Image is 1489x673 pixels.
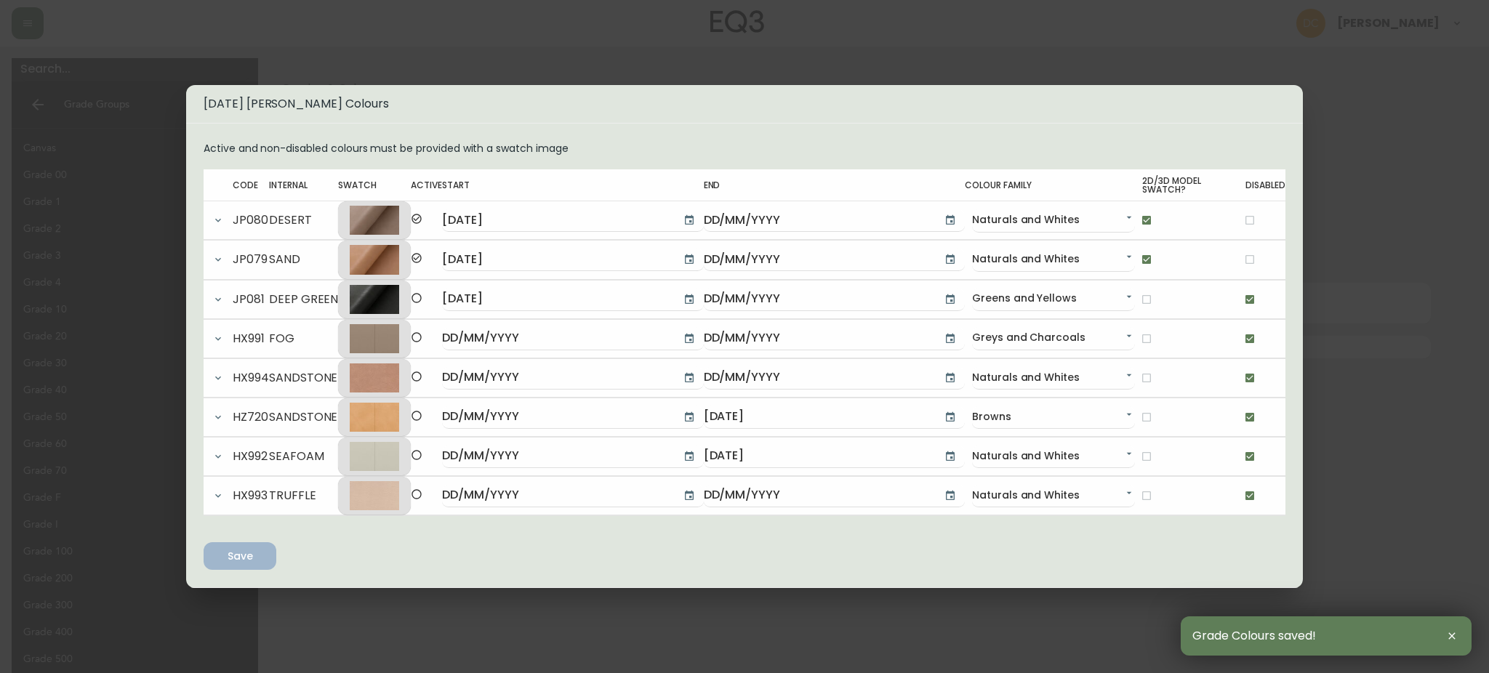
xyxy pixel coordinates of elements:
input: DD/MM/YYYY [704,209,930,232]
input: DD/MM/YYYY [704,248,930,271]
p: Active and non-disabled colours must be provided with a swatch image [204,141,1285,156]
input: DD/MM/YYYY [442,288,668,311]
td: SANDSTONE [269,398,339,436]
th: End [704,169,965,201]
td: HZ720 [233,398,269,436]
input: DD/MM/YYYY [704,366,930,390]
td: HX993 [233,477,269,515]
input: DD/MM/YYYY [442,406,668,429]
div: Greens and Yellows [972,287,1135,311]
td: HX994 [233,358,269,397]
th: Swatch [338,169,411,201]
input: DD/MM/YYYY [442,445,668,468]
div: Browns [972,406,1135,430]
th: 2D/3D Model Swatch? [1142,169,1245,201]
th: Code [233,169,269,201]
td: SAND [269,241,339,279]
td: DESERT [269,201,339,240]
td: JP080 [233,201,269,240]
td: TRUFFLE [269,477,339,515]
div: Naturals and Whites [972,366,1135,390]
input: DD/MM/YYYY [704,288,930,311]
div: Greys and Charcoals [972,326,1135,350]
h5: [DATE] [PERSON_NAME] Colours [204,97,1285,111]
input: DD/MM/YYYY [704,327,930,350]
td: JP079 [233,241,269,279]
input: DD/MM/YYYY [704,406,930,429]
th: Internal [269,169,339,201]
div: Naturals and Whites [972,484,1135,508]
input: DD/MM/YYYY [704,445,930,468]
th: Colour Family [965,169,1142,201]
input: DD/MM/YYYY [442,209,668,232]
input: DD/MM/YYYY [442,484,668,507]
th: Start [442,169,703,201]
div: Naturals and Whites [972,209,1135,233]
input: DD/MM/YYYY [442,366,668,390]
td: SANDSTONE [269,358,339,397]
input: DD/MM/YYYY [442,248,668,271]
th: Active [411,169,442,201]
td: HX991 [233,319,269,358]
td: DEEP GREEN [269,280,339,318]
th: Disabled [1245,169,1285,201]
td: FOG [269,319,339,358]
td: HX992 [233,437,269,475]
td: JP081 [233,280,269,318]
td: SEAFOAM [269,437,339,475]
span: Grade Colours saved! [1192,629,1316,642]
input: DD/MM/YYYY [704,484,930,507]
div: Naturals and Whites [972,248,1135,272]
input: DD/MM/YYYY [442,327,668,350]
div: Naturals and Whites [972,445,1135,469]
